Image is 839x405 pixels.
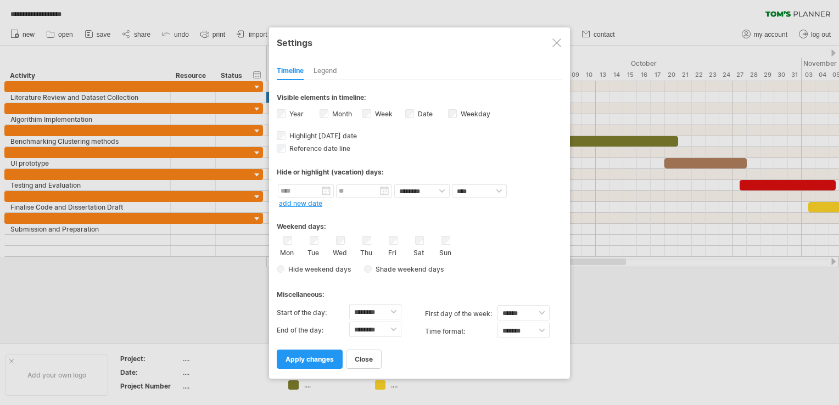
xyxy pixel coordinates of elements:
[277,322,349,339] label: End of the day:
[287,144,350,153] span: Reference date line
[277,93,562,105] div: Visible elements in timeline:
[277,212,562,233] div: Weekend days:
[385,246,399,257] label: Fri
[438,246,452,257] label: Sun
[277,168,562,176] div: Hide or highlight (vacation) days:
[372,265,444,273] span: Shade weekend days
[314,63,337,80] div: Legend
[277,63,304,80] div: Timeline
[280,246,294,257] label: Mon
[277,32,562,52] div: Settings
[425,305,497,323] label: first day of the week:
[333,246,346,257] label: Wed
[287,110,304,118] label: Year
[286,355,334,363] span: apply changes
[277,304,349,322] label: Start of the day:
[277,280,562,301] div: Miscellaneous:
[355,355,373,363] span: close
[287,132,357,140] span: Highlight [DATE] date
[330,110,352,118] label: Month
[416,110,433,118] label: Date
[284,265,351,273] span: Hide weekend days
[306,246,320,257] label: Tue
[373,110,393,118] label: Week
[346,350,382,369] a: close
[279,199,322,207] a: add new date
[458,110,490,118] label: Weekday
[359,246,373,257] label: Thu
[425,323,497,340] label: Time format:
[412,246,426,257] label: Sat
[277,350,343,369] a: apply changes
